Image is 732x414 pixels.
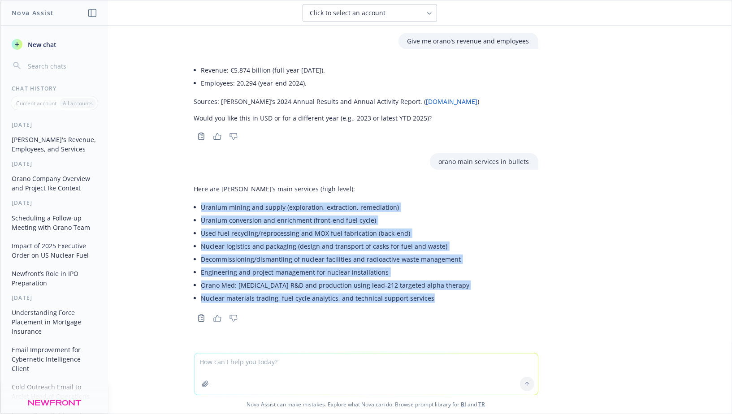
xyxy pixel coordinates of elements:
[303,4,437,22] button: Click to select an account
[16,99,56,107] p: Current account
[8,238,101,263] button: Impact of 2025 Executive Order on US Nuclear Fuel
[426,97,478,106] a: [DOMAIN_NAME]
[479,401,485,408] a: TR
[201,292,470,305] li: Nuclear materials trading, fuel cycle analytics, and technical support services
[8,266,101,290] button: Newfront’s Role in IPO Preparation
[26,40,56,49] span: New chat
[407,36,529,46] p: Give me orano's revenue and employees
[197,314,205,322] svg: Copy to clipboard
[201,64,480,77] li: Revenue: €5.874 billion (full-year [DATE]).
[201,279,470,292] li: Orano Med: [MEDICAL_DATA] R&D and production using lead‑212 targeted alpha therapy
[8,36,101,52] button: New chat
[8,379,101,404] button: Cold Outreach Email to Arcjet Head of Operations
[4,395,728,414] span: Nova Assist can make mistakes. Explore what Nova can do: Browse prompt library for and
[310,9,386,17] span: Click to select an account
[201,266,470,279] li: Engineering and project management for nuclear installations
[8,342,101,376] button: Email Improvement for Cybernetic Intelligence Client
[197,132,205,140] svg: Copy to clipboard
[201,201,470,214] li: Uranium mining and supply (exploration, extraction, remediation)
[201,77,480,90] li: Employees: 20,294 (year-end 2024).
[226,130,241,142] button: Thumbs down
[26,60,97,72] input: Search chats
[8,211,101,235] button: Scheduling a Follow-up Meeting with Orano Team
[439,157,529,166] p: orano main services in bullets
[8,171,101,195] button: Orano Company Overview and Project Ike Context
[1,199,108,207] div: [DATE]
[201,227,470,240] li: Used fuel recycling/reprocessing and MOX fuel fabrication (back-end)
[63,99,93,107] p: All accounts
[1,160,108,168] div: [DATE]
[201,214,470,227] li: Uranium conversion and enrichment (front-end fuel cycle)
[1,121,108,129] div: [DATE]
[1,85,108,92] div: Chat History
[226,312,241,324] button: Thumbs down
[12,8,54,17] h1: Nova Assist
[194,113,480,123] p: Would you like this in USD or for a different year (e.g., 2023 or latest YTD 2025)?
[8,305,101,339] button: Understanding Force Placement in Mortgage Insurance
[194,97,480,106] p: Sources: [PERSON_NAME]’s 2024 Annual Results and Annual Activity Report. ( )
[201,253,470,266] li: Decommissioning/dismantling of nuclear facilities and radioactive waste management
[8,132,101,156] button: [PERSON_NAME]'s Revenue, Employees, and Services
[194,184,470,194] p: Here are [PERSON_NAME]’s main services (high level):
[461,401,467,408] a: BI
[1,294,108,302] div: [DATE]
[201,240,470,253] li: Nuclear logistics and packaging (design and transport of casks for fuel and waste)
